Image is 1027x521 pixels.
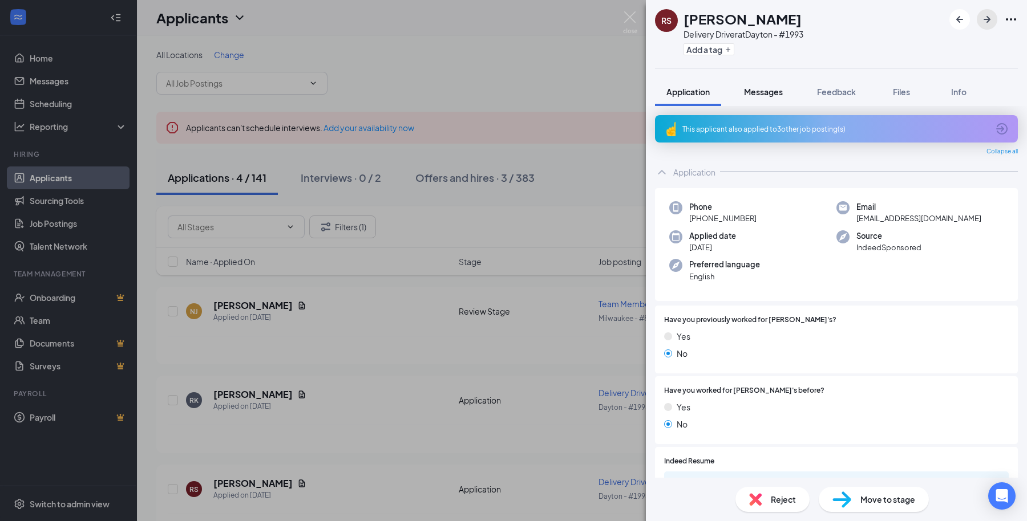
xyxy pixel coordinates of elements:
[860,493,915,506] span: Move to stage
[689,271,760,282] span: English
[771,493,796,506] span: Reject
[988,477,1002,490] svg: Download
[951,87,967,97] span: Info
[689,213,757,224] span: [PHONE_NUMBER]
[677,347,688,360] span: No
[893,87,910,97] span: Files
[682,124,988,134] div: This applicant also applied to 3 other job posting(s)
[684,29,803,40] div: Delivery Driver at Dayton - #1993
[744,87,783,97] span: Messages
[684,9,802,29] h1: [PERSON_NAME]
[953,13,967,26] svg: ArrowLeftNew
[677,401,690,413] span: Yes
[664,315,836,325] span: Have you previously worked for [PERSON_NAME]'s?
[673,166,715,178] div: Application
[689,259,760,270] span: Preferred language
[689,242,736,253] span: [DATE]
[856,230,921,242] span: Source
[986,147,1018,156] span: Collapse all
[666,87,710,97] span: Application
[655,165,669,179] svg: ChevronUp
[980,13,994,26] svg: ArrowRight
[856,201,981,213] span: Email
[856,242,921,253] span: IndeedSponsored
[725,46,731,53] svg: Plus
[664,385,824,396] span: Have you worked for [PERSON_NAME]'s before?
[664,456,714,467] span: Indeed Resume
[677,418,688,430] span: No
[661,15,672,26] div: RS
[988,482,1016,510] div: Open Intercom Messenger
[1004,13,1018,26] svg: Ellipses
[977,9,997,30] button: ArrowRight
[689,230,736,242] span: Applied date
[677,330,690,343] span: Yes
[817,87,856,97] span: Feedback
[689,201,757,213] span: Phone
[995,122,1009,136] svg: ArrowCircle
[684,43,734,55] button: PlusAdd a tag
[856,213,981,224] span: [EMAIL_ADDRESS][DOMAIN_NAME]
[949,9,970,30] button: ArrowLeftNew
